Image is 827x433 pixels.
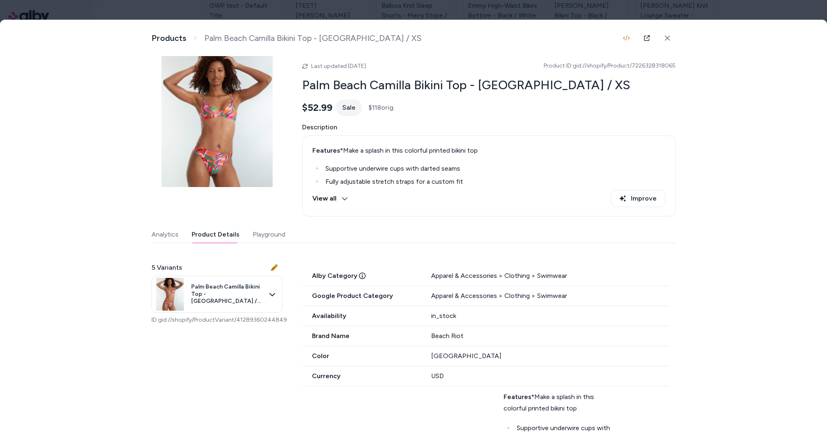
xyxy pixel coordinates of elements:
[302,291,421,301] span: Google Product Category
[204,33,422,43] span: Palm Beach Camilla Bikini Top - [GEOGRAPHIC_DATA] / XS
[151,56,282,187] img: beabr28402s3_palmbeach_1.jpg
[368,103,395,113] span: $118 orig.
[336,99,362,116] div: Sale
[151,226,179,243] button: Analytics
[302,271,421,281] span: Alby Category
[312,190,348,207] button: View all
[504,391,614,414] div: Make a splash in this colorful printed bikini top
[312,147,343,154] strong: Features*
[431,271,669,281] div: Apparel & Accessories > Clothing > Swimwear
[323,177,665,187] li: Fully adjustable stretch straps for a custom fit
[154,278,186,311] img: beabr28402s3_palmbeach_1.jpg
[544,62,676,70] span: Product ID: gid://shopify/Product/7226328318065
[151,316,282,324] p: ID: gid://shopify/ProductVariant/41289360244849
[302,371,421,381] span: Currency
[151,33,422,43] nav: breadcrumb
[302,311,421,321] span: Availability
[191,283,264,305] span: Palm Beach Camilla Bikini Top - [GEOGRAPHIC_DATA] / XS
[192,226,240,243] button: Product Details
[302,77,676,93] h2: Palm Beach Camilla Bikini Top - [GEOGRAPHIC_DATA] / XS
[312,146,665,156] div: Make a splash in this colorful printed bikini top
[302,101,332,114] span: $52.99
[611,190,665,207] button: Improve
[311,63,366,70] span: Last updated [DATE]
[151,263,182,273] span: 5 Variants
[151,33,186,43] a: Products
[323,164,665,174] li: Supportive underwire cups with darted seams
[431,331,669,341] div: Beach Riot
[431,351,669,361] div: [GEOGRAPHIC_DATA]
[431,291,669,301] div: Apparel & Accessories > Clothing > Swimwear
[431,371,669,381] div: USD
[302,351,421,361] span: Color
[253,226,285,243] button: Playground
[504,393,534,401] strong: Features*
[151,276,282,313] button: Palm Beach Camilla Bikini Top - [GEOGRAPHIC_DATA] / XS
[302,122,676,132] span: Description
[431,311,669,321] div: in_stock
[302,331,421,341] span: Brand Name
